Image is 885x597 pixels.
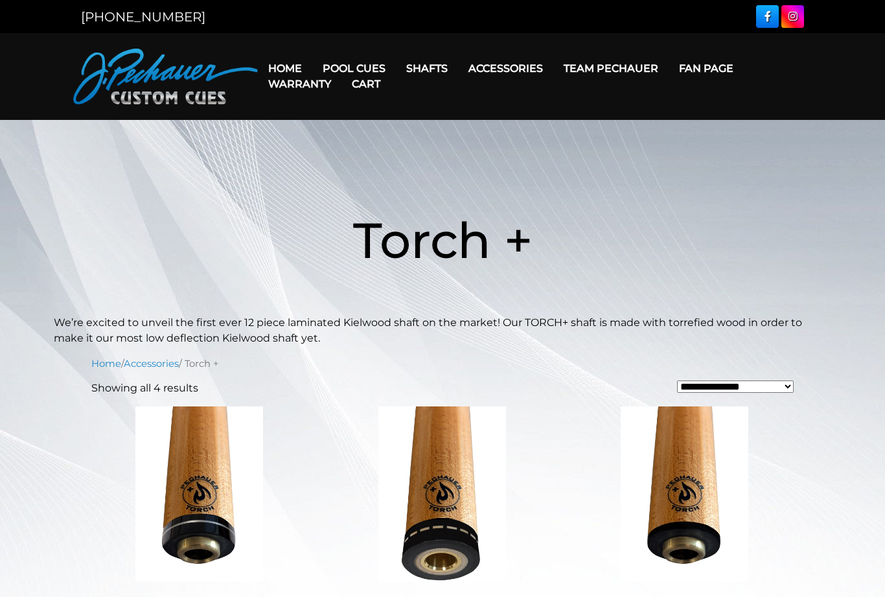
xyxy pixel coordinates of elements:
a: Cart [341,67,391,100]
img: Pechauer Custom Cues [73,49,258,104]
a: Warranty [258,67,341,100]
a: Accessories [458,52,553,85]
p: Showing all 4 results [91,380,198,396]
a: Home [91,358,121,369]
img: Torch+ 12.75mm .850 Joint (Pro Series Single Ring) [91,406,307,581]
a: Pool Cues [312,52,396,85]
nav: Breadcrumb [91,357,794,371]
a: [PHONE_NUMBER] [81,9,205,25]
a: Shafts [396,52,458,85]
select: Shop order [677,380,794,393]
img: Torch+ 12.75mm .850 Joint [Piloted thin black (Pro Series & JP Series 2025)] [577,406,792,581]
a: Home [258,52,312,85]
a: Fan Page [669,52,744,85]
p: We’re excited to unveil the first ever 12 piece laminated Kielwood shaft on the market! Our TORCH... [54,315,831,346]
a: Team Pechauer [553,52,669,85]
span: Torch + [353,210,533,270]
img: Torch+ 12.75mm .850 (Flat faced/Prior to 2025) [334,406,550,581]
a: Accessories [124,358,179,369]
